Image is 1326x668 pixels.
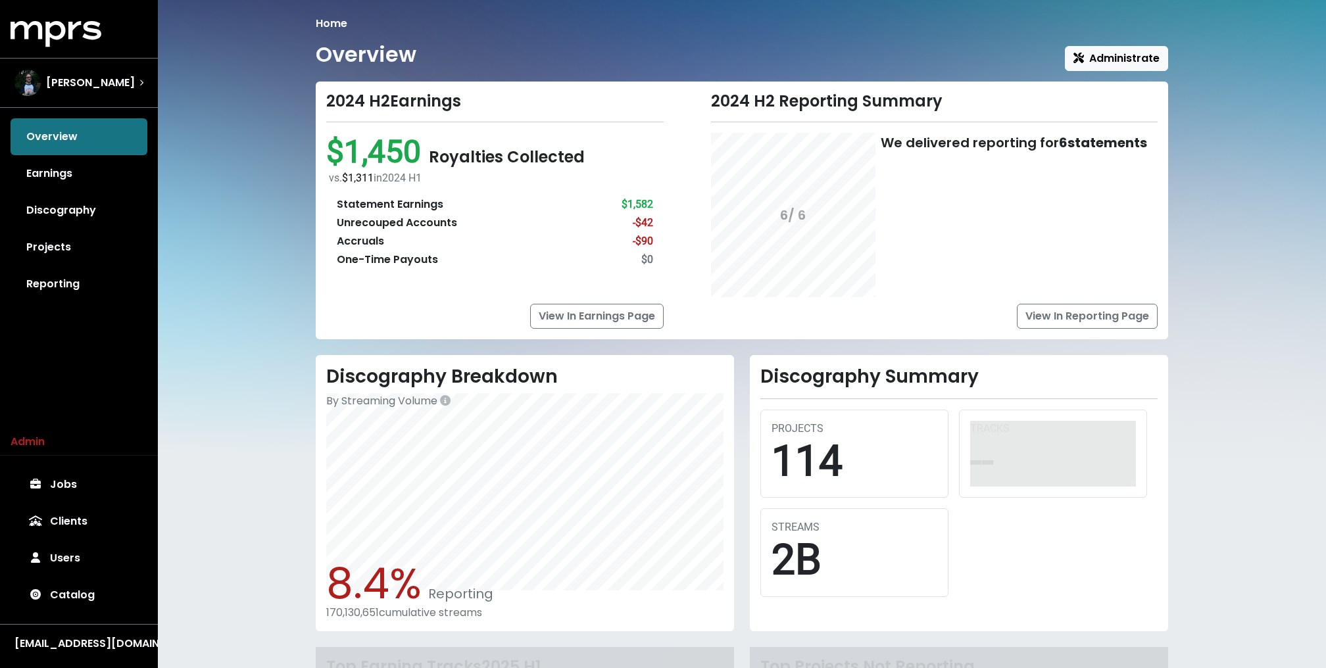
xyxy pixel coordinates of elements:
div: Statement Earnings [337,197,443,212]
a: View In Reporting Page [1017,304,1158,329]
span: 8.4% [326,554,422,613]
span: By Streaming Volume [326,393,437,408]
span: [PERSON_NAME] [46,75,135,91]
a: Clients [11,503,147,540]
span: Administrate [1073,51,1160,66]
h2: Discography Breakdown [326,366,724,388]
div: One-Time Payouts [337,252,438,268]
div: 114 [772,437,937,487]
a: mprs logo [11,26,101,41]
div: 170,130,651 cumulative streams [326,606,724,619]
span: $1,450 [326,133,429,170]
nav: breadcrumb [316,16,1168,32]
a: Reporting [11,266,147,302]
img: The selected account / producer [14,70,41,96]
div: vs. in 2024 H1 [329,170,664,186]
button: Administrate [1065,46,1168,71]
a: Jobs [11,466,147,503]
span: $1,311 [342,172,374,184]
a: View In Earnings Page [530,304,664,329]
div: [EMAIL_ADDRESS][DOMAIN_NAME] [14,636,143,652]
div: 2024 H2 Reporting Summary [711,92,1158,111]
div: STREAMS [772,519,937,535]
div: $0 [641,252,653,268]
a: Earnings [11,155,147,192]
div: -$90 [633,233,653,249]
div: $1,582 [622,197,653,212]
a: Projects [11,229,147,266]
b: 6 statements [1059,133,1147,152]
div: 2024 H2 Earnings [326,92,664,111]
span: Reporting [422,584,493,603]
h2: Discography Summary [760,366,1158,388]
div: 2B [772,535,937,586]
div: Unrecouped Accounts [337,215,457,231]
span: Royalties Collected [429,146,585,168]
div: PROJECTS [772,421,937,437]
a: Catalog [11,577,147,613]
a: Users [11,540,147,577]
h1: Overview [316,42,416,67]
div: -$42 [633,215,653,231]
li: Home [316,16,347,32]
div: We delivered reporting for [881,133,1147,153]
button: [EMAIL_ADDRESS][DOMAIN_NAME] [11,635,147,652]
a: Discography [11,192,147,229]
div: Accruals [337,233,384,249]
